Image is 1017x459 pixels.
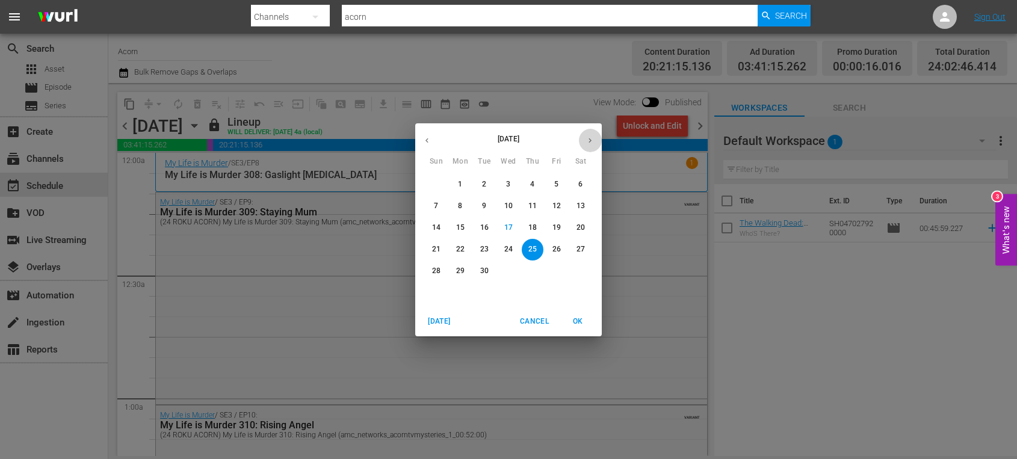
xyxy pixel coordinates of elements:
[480,244,489,254] p: 23
[520,315,549,328] span: Cancel
[522,156,543,168] span: Thu
[456,244,465,254] p: 22
[546,196,567,217] button: 12
[482,179,486,189] p: 2
[450,196,471,217] button: 8
[546,156,567,168] span: Fri
[498,239,519,260] button: 24
[577,201,585,211] p: 13
[432,244,440,254] p: 21
[456,266,465,276] p: 29
[425,217,447,239] button: 14
[530,179,534,189] p: 4
[432,223,440,233] p: 14
[425,156,447,168] span: Sun
[482,201,486,211] p: 9
[528,223,537,233] p: 18
[458,179,462,189] p: 1
[577,244,585,254] p: 27
[522,196,543,217] button: 11
[425,260,447,282] button: 28
[578,179,583,189] p: 6
[29,3,87,31] img: ans4CAIJ8jUAAAAAAAAAAAAAAAAAAAAAAAAgQb4GAAAAAAAAAAAAAAAAAAAAAAAAJMjXAAAAAAAAAAAAAAAAAAAAAAAAgAT5G...
[528,244,537,254] p: 25
[570,174,592,196] button: 6
[474,217,495,239] button: 16
[480,266,489,276] p: 30
[498,156,519,168] span: Wed
[995,194,1017,265] button: Open Feedback Widget
[450,217,471,239] button: 15
[974,12,1006,22] a: Sign Out
[420,312,459,331] button: [DATE]
[546,174,567,196] button: 5
[498,196,519,217] button: 10
[480,223,489,233] p: 16
[570,217,592,239] button: 20
[425,239,447,260] button: 21
[504,201,513,211] p: 10
[450,260,471,282] button: 29
[439,134,578,144] p: [DATE]
[458,201,462,211] p: 8
[552,201,561,211] p: 12
[7,10,22,24] span: menu
[506,179,510,189] p: 3
[577,223,585,233] p: 20
[474,260,495,282] button: 30
[498,217,519,239] button: 17
[474,239,495,260] button: 23
[515,312,554,331] button: Cancel
[474,196,495,217] button: 9
[522,174,543,196] button: 4
[546,239,567,260] button: 26
[432,266,440,276] p: 28
[474,156,495,168] span: Tue
[504,223,513,233] p: 17
[570,196,592,217] button: 13
[552,244,561,254] p: 26
[522,217,543,239] button: 18
[425,315,454,328] span: [DATE]
[474,174,495,196] button: 2
[450,156,471,168] span: Mon
[450,239,471,260] button: 22
[992,191,1002,201] div: 3
[498,174,519,196] button: 3
[504,244,513,254] p: 24
[563,315,592,328] span: OK
[554,179,558,189] p: 5
[558,312,597,331] button: OK
[552,223,561,233] p: 19
[450,174,471,196] button: 1
[522,239,543,260] button: 25
[434,201,438,211] p: 7
[570,239,592,260] button: 27
[775,5,807,26] span: Search
[570,156,592,168] span: Sat
[425,196,447,217] button: 7
[546,217,567,239] button: 19
[528,201,537,211] p: 11
[456,223,465,233] p: 15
